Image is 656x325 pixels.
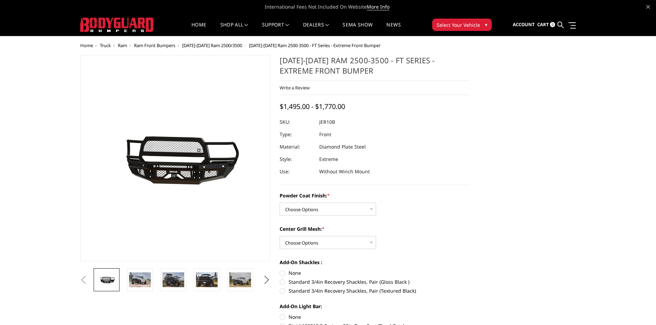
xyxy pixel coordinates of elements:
[80,42,93,48] a: Home
[319,153,338,165] dd: Extreme
[319,141,366,153] dd: Diamond Plate Steel
[386,22,400,36] a: News
[280,225,470,232] label: Center Grill Mesh:
[262,22,289,36] a: Support
[261,275,272,285] button: Next
[280,116,314,128] dt: SKU:
[280,287,470,294] label: Standard 3/4in Recovery Shackles, Pair (Textured Black)
[437,21,480,29] span: Select Your Vehicle
[134,42,175,48] a: Ram Front Bumpers
[485,21,487,28] span: ▾
[229,272,251,287] img: 2010-2018 Ram 2500-3500 - FT Series - Extreme Front Bumper
[303,22,329,36] a: Dealers
[550,22,555,27] span: 0
[432,19,492,31] button: Select Your Vehicle
[280,192,470,199] label: Powder Coat Finish:
[280,128,314,141] dt: Type:
[280,153,314,165] dt: Style:
[513,15,535,34] a: Account
[280,278,470,285] label: Standard 3/4in Recovery Shackles, Pair (Gloss Black )
[100,42,111,48] a: Truck
[163,272,184,287] img: 2010-2018 Ram 2500-3500 - FT Series - Extreme Front Bumper
[280,165,314,178] dt: Use:
[537,15,555,34] a: Cart 0
[191,22,206,36] a: Home
[129,272,151,287] img: 2010-2018 Ram 2500-3500 - FT Series - Extreme Front Bumper
[319,116,335,128] dd: JER10B
[280,259,470,266] label: Add-On Shackles :
[80,18,154,32] img: BODYGUARD BUMPERS
[513,21,535,28] span: Account
[280,102,345,111] span: $1,495.00 - $1,770.00
[280,55,470,81] h1: [DATE]-[DATE] Ram 2500-3500 - FT Series - Extreme Front Bumper
[319,165,370,178] dd: Without Winch Mount
[280,303,470,310] label: Add-On Light Bar:
[80,55,270,261] a: 2010-2018 Ram 2500-3500 - FT Series - Extreme Front Bumper
[280,141,314,153] dt: Material:
[220,22,248,36] a: shop all
[280,313,470,321] label: None
[280,85,310,91] a: Write a Review
[196,272,218,287] img: 2010-2018 Ram 2500-3500 - FT Series - Extreme Front Bumper
[118,42,127,48] a: Ram
[367,3,389,10] a: More Info
[280,269,470,277] label: None
[319,128,331,141] dd: Front
[537,21,549,28] span: Cart
[182,42,242,48] a: [DATE]-[DATE] Ram 2500/3500
[343,22,373,36] a: SEMA Show
[249,42,381,48] span: [DATE]-[DATE] Ram 2500-3500 - FT Series - Extreme Front Bumper
[79,275,89,285] button: Previous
